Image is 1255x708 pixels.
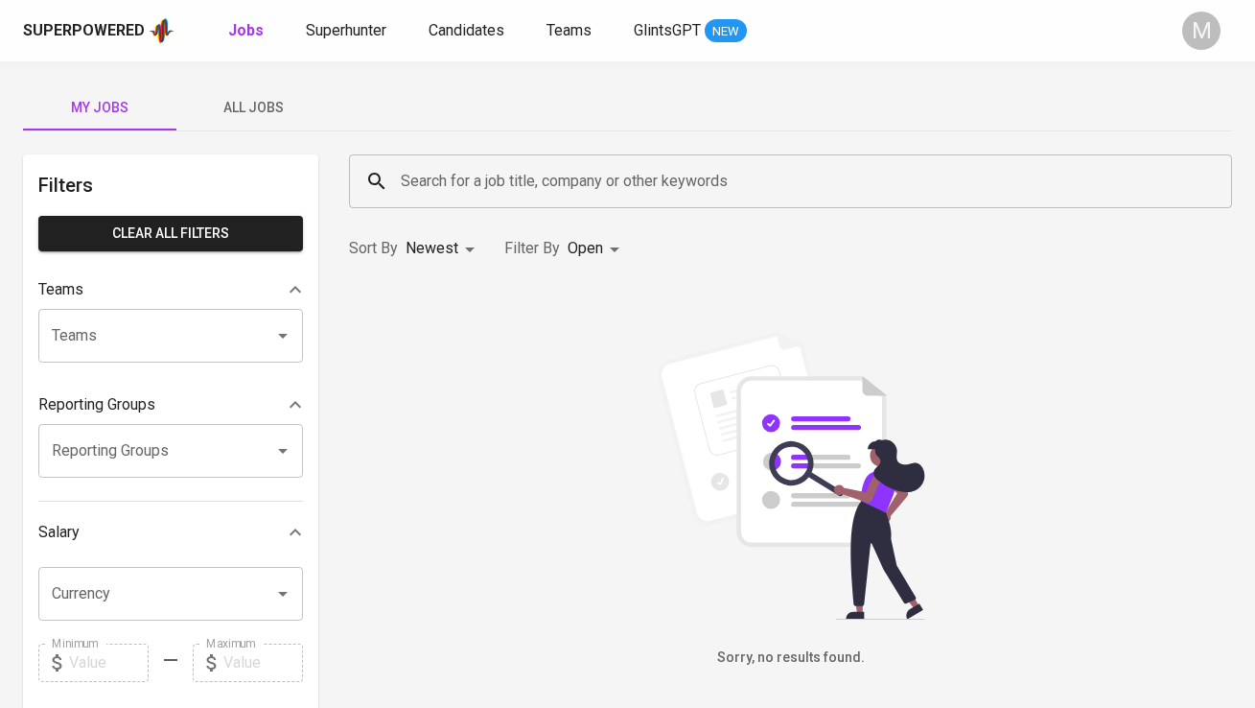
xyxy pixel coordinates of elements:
[546,19,595,43] a: Teams
[269,322,296,349] button: Open
[349,648,1232,669] h6: Sorry, no results found.
[38,386,303,424] div: Reporting Groups
[228,19,267,43] a: Jobs
[647,332,935,620] img: file_searching.svg
[23,16,174,45] a: Superpoweredapp logo
[228,21,264,39] b: Jobs
[38,278,83,301] p: Teams
[546,21,592,39] span: Teams
[429,21,504,39] span: Candidates
[38,170,303,201] h6: Filters
[1182,12,1220,50] div: M
[349,237,398,260] p: Sort By
[149,16,174,45] img: app logo
[38,513,303,552] div: Salary
[705,22,747,41] span: NEW
[568,231,626,267] div: Open
[429,19,508,43] a: Candidates
[38,216,303,251] button: Clear All filters
[504,237,560,260] p: Filter By
[69,644,149,682] input: Value
[54,222,288,246] span: Clear All filters
[38,393,155,416] p: Reporting Groups
[406,237,458,260] p: Newest
[38,271,303,309] div: Teams
[188,96,318,120] span: All Jobs
[35,96,165,120] span: My Jobs
[269,437,296,464] button: Open
[568,239,603,257] span: Open
[306,19,390,43] a: Superhunter
[306,21,386,39] span: Superhunter
[223,644,303,682] input: Value
[38,521,80,544] p: Salary
[406,231,481,267] div: Newest
[634,19,747,43] a: GlintsGPT NEW
[23,20,145,42] div: Superpowered
[269,580,296,607] button: Open
[634,21,701,39] span: GlintsGPT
